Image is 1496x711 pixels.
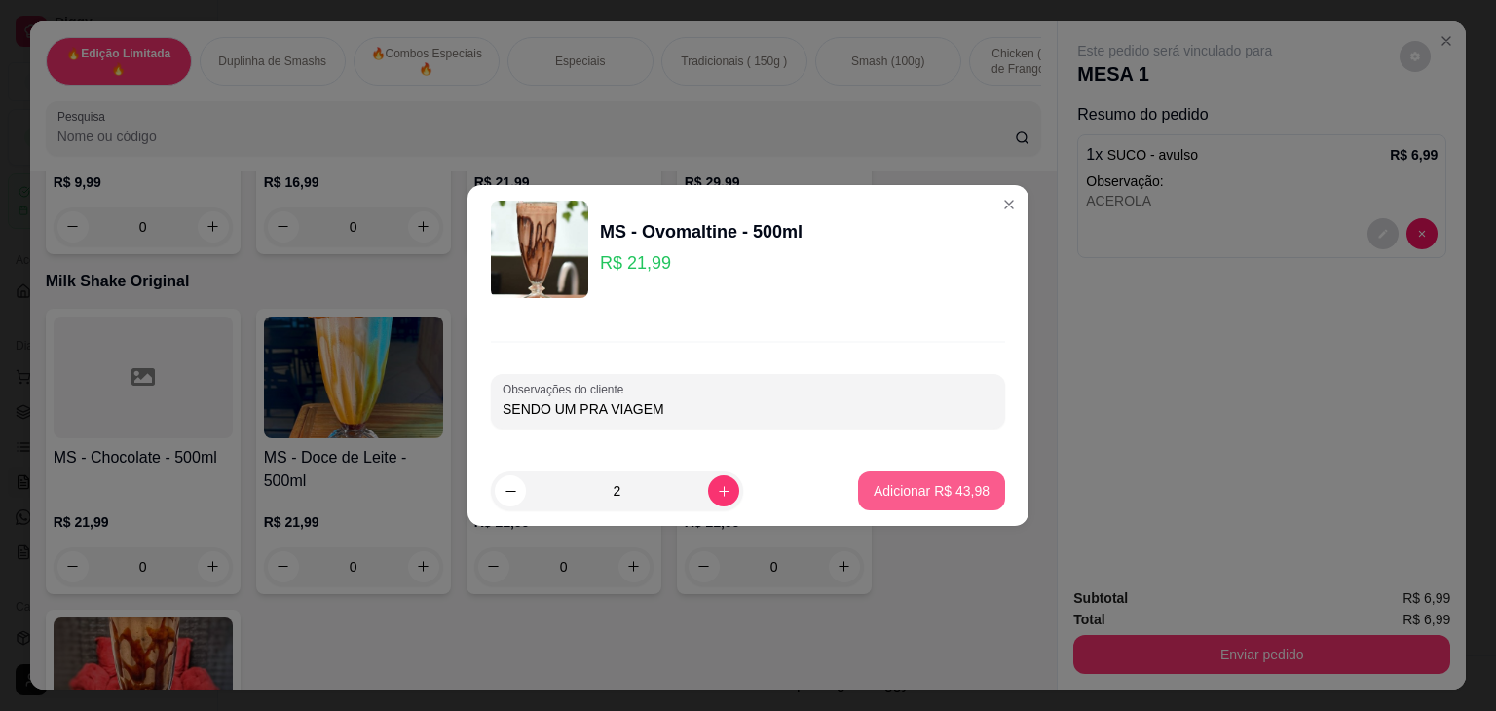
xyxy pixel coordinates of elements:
button: decrease-product-quantity [495,475,526,506]
img: product-image [491,201,588,298]
label: Observações do cliente [503,381,630,397]
div: MS - Ovomaltine - 500ml [600,218,803,245]
p: R$ 21,99 [600,249,803,277]
button: increase-product-quantity [708,475,739,506]
input: Observações do cliente [503,399,993,419]
button: Adicionar R$ 43,98 [858,471,1005,510]
p: Adicionar R$ 43,98 [874,481,990,501]
button: Close [993,189,1025,220]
